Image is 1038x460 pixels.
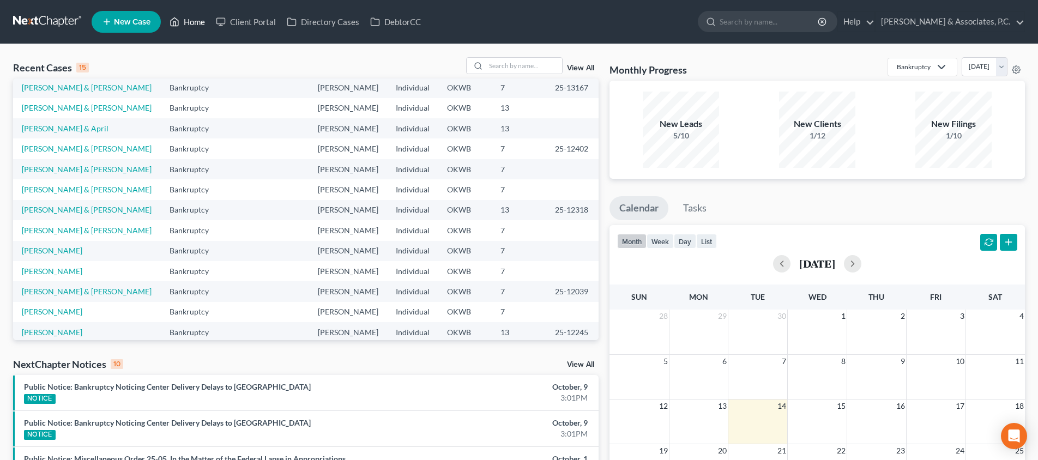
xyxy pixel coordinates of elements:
[836,400,847,413] span: 15
[717,310,728,323] span: 29
[897,62,931,71] div: Bankruptcy
[22,103,152,112] a: [PERSON_NAME] & [PERSON_NAME]
[546,77,599,98] td: 25-13167
[407,382,588,392] div: October, 9
[309,322,387,342] td: [PERSON_NAME]
[387,281,438,301] td: Individual
[955,444,965,457] span: 24
[492,77,546,98] td: 7
[609,63,687,76] h3: Monthly Progress
[309,118,387,138] td: [PERSON_NAME]
[438,241,492,261] td: OKWB
[1014,444,1025,457] span: 25
[309,98,387,118] td: [PERSON_NAME]
[22,267,82,276] a: [PERSON_NAME]
[1014,355,1025,368] span: 11
[546,322,599,342] td: 25-12245
[438,179,492,199] td: OKWB
[492,281,546,301] td: 7
[24,430,56,440] div: NOTICE
[492,118,546,138] td: 13
[955,400,965,413] span: 17
[900,355,906,368] span: 9
[438,200,492,220] td: OKWB
[387,159,438,179] td: Individual
[567,361,594,368] a: View All
[22,165,152,174] a: [PERSON_NAME] & [PERSON_NAME]
[658,444,669,457] span: 19
[387,261,438,281] td: Individual
[492,241,546,261] td: 7
[776,444,787,457] span: 21
[895,444,906,457] span: 23
[22,205,152,214] a: [PERSON_NAME] & [PERSON_NAME]
[309,281,387,301] td: [PERSON_NAME]
[631,292,647,301] span: Sun
[751,292,765,301] span: Tue
[721,355,728,368] span: 6
[643,130,719,141] div: 5/10
[309,302,387,322] td: [PERSON_NAME]
[161,179,229,199] td: Bankruptcy
[647,234,674,249] button: week
[492,220,546,240] td: 7
[22,328,82,337] a: [PERSON_NAME]
[24,382,311,391] a: Public Notice: Bankruptcy Noticing Center Delivery Delays to [GEOGRAPHIC_DATA]
[438,261,492,281] td: OKWB
[717,444,728,457] span: 20
[838,12,874,32] a: Help
[281,12,365,32] a: Directory Cases
[161,281,229,301] td: Bankruptcy
[387,77,438,98] td: Individual
[387,138,438,159] td: Individual
[438,118,492,138] td: OKWB
[617,234,647,249] button: month
[111,359,123,369] div: 10
[407,392,588,403] div: 3:01PM
[492,322,546,342] td: 13
[387,322,438,342] td: Individual
[689,292,708,301] span: Mon
[13,61,89,74] div: Recent Cases
[22,83,152,92] a: [PERSON_NAME] & [PERSON_NAME]
[22,124,108,133] a: [PERSON_NAME] & April
[546,281,599,301] td: 25-12039
[609,196,668,220] a: Calendar
[930,292,942,301] span: Fri
[161,118,229,138] td: Bankruptcy
[309,138,387,159] td: [PERSON_NAME]
[840,355,847,368] span: 8
[492,200,546,220] td: 13
[164,12,210,32] a: Home
[955,355,965,368] span: 10
[808,292,826,301] span: Wed
[438,322,492,342] td: OKWB
[387,179,438,199] td: Individual
[161,98,229,118] td: Bankruptcy
[546,200,599,220] td: 25-12318
[492,302,546,322] td: 7
[22,246,82,255] a: [PERSON_NAME]
[114,18,150,26] span: New Case
[387,241,438,261] td: Individual
[76,63,89,72] div: 15
[438,98,492,118] td: OKWB
[895,400,906,413] span: 16
[22,185,152,194] a: [PERSON_NAME] & [PERSON_NAME]
[407,428,588,439] div: 3:01PM
[781,355,787,368] span: 7
[407,417,588,428] div: October, 9
[546,138,599,159] td: 25-12402
[776,310,787,323] span: 30
[24,418,311,427] a: Public Notice: Bankruptcy Noticing Center Delivery Delays to [GEOGRAPHIC_DATA]
[658,310,669,323] span: 28
[492,179,546,199] td: 7
[492,261,546,281] td: 7
[915,130,992,141] div: 1/10
[658,400,669,413] span: 12
[309,159,387,179] td: [PERSON_NAME]
[161,200,229,220] td: Bankruptcy
[915,118,992,130] div: New Filings
[309,200,387,220] td: [PERSON_NAME]
[673,196,716,220] a: Tasks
